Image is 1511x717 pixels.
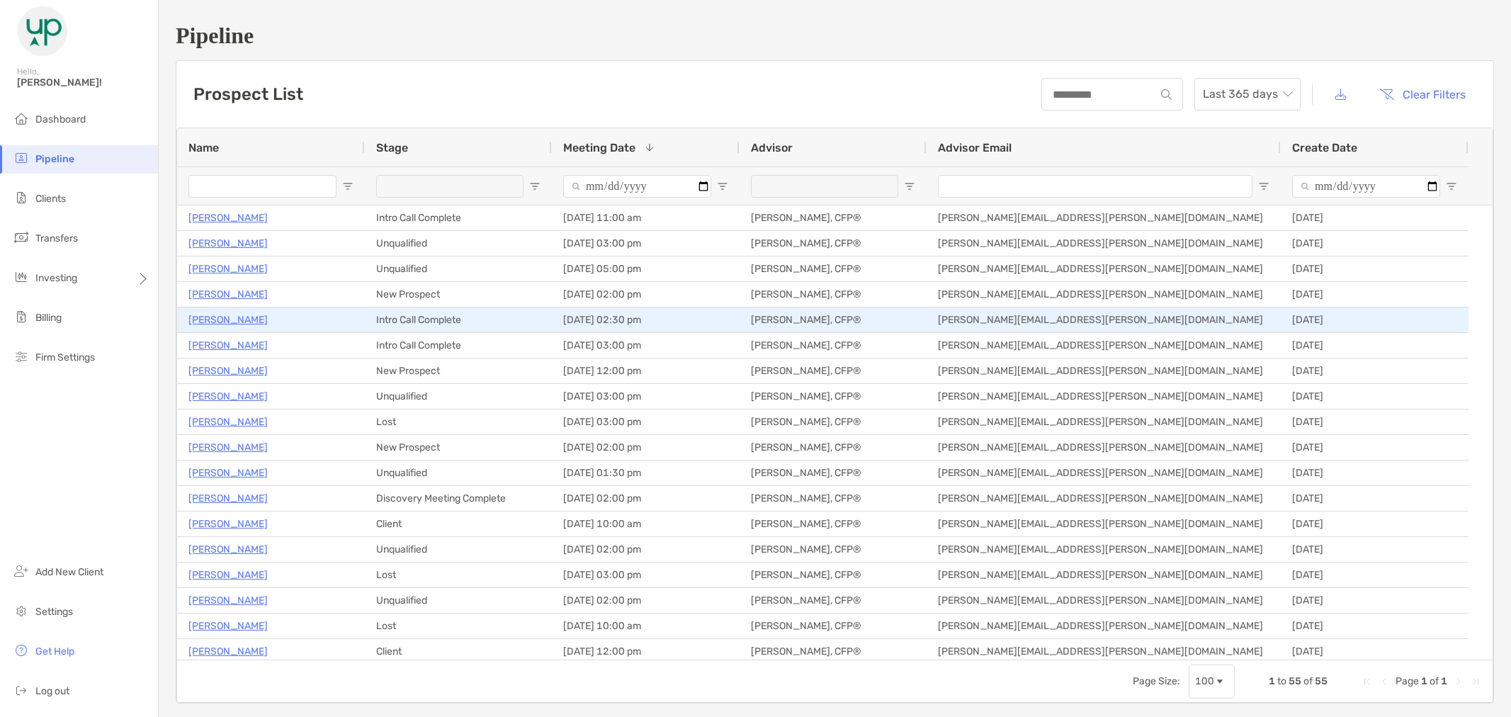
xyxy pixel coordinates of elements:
[927,384,1281,409] div: [PERSON_NAME][EMAIL_ADDRESS][PERSON_NAME][DOMAIN_NAME]
[13,149,30,166] img: pipeline icon
[1369,79,1476,110] button: Clear Filters
[1203,79,1292,110] span: Last 365 days
[1315,675,1328,687] span: 55
[188,337,268,354] p: [PERSON_NAME]
[1281,333,1468,358] div: [DATE]
[1446,181,1457,192] button: Open Filter Menu
[938,141,1012,154] span: Advisor Email
[563,175,711,198] input: Meeting Date Filter Input
[188,541,268,558] p: [PERSON_NAME]
[1281,512,1468,536] div: [DATE]
[13,642,30,659] img: get-help icon
[740,435,927,460] div: [PERSON_NAME], CFP®
[1292,141,1357,154] span: Create Date
[1277,675,1286,687] span: to
[740,614,927,638] div: [PERSON_NAME], CFP®
[35,232,78,244] span: Transfers
[13,563,30,580] img: add_new_client icon
[740,588,927,613] div: [PERSON_NAME], CFP®
[740,307,927,332] div: [PERSON_NAME], CFP®
[1379,676,1390,687] div: Previous Page
[35,113,86,125] span: Dashboard
[188,260,268,278] p: [PERSON_NAME]
[376,141,408,154] span: Stage
[188,388,268,405] a: [PERSON_NAME]
[188,286,268,303] a: [PERSON_NAME]
[13,348,30,365] img: firm-settings icon
[188,439,268,456] p: [PERSON_NAME]
[927,205,1281,230] div: [PERSON_NAME][EMAIL_ADDRESS][PERSON_NAME][DOMAIN_NAME]
[927,461,1281,485] div: [PERSON_NAME][EMAIL_ADDRESS][PERSON_NAME][DOMAIN_NAME]
[35,272,77,284] span: Investing
[365,512,552,536] div: Client
[740,256,927,281] div: [PERSON_NAME], CFP®
[1281,461,1468,485] div: [DATE]
[552,563,740,587] div: [DATE] 03:00 pm
[188,413,268,431] a: [PERSON_NAME]
[35,153,74,165] span: Pipeline
[365,410,552,434] div: Lost
[1281,614,1468,638] div: [DATE]
[365,639,552,664] div: Client
[176,23,1494,49] h1: Pipeline
[188,617,268,635] p: [PERSON_NAME]
[740,410,927,434] div: [PERSON_NAME], CFP®
[188,490,268,507] a: [PERSON_NAME]
[927,333,1281,358] div: [PERSON_NAME][EMAIL_ADDRESS][PERSON_NAME][DOMAIN_NAME]
[35,566,103,578] span: Add New Client
[13,308,30,325] img: billing icon
[1441,675,1447,687] span: 1
[1161,89,1172,100] img: input icon
[552,256,740,281] div: [DATE] 05:00 pm
[552,588,740,613] div: [DATE] 02:00 pm
[552,461,740,485] div: [DATE] 01:30 pm
[1292,175,1440,198] input: Create Date Filter Input
[552,307,740,332] div: [DATE] 02:30 pm
[938,175,1252,198] input: Advisor Email Filter Input
[365,231,552,256] div: Unqualified
[552,358,740,383] div: [DATE] 12:00 pm
[740,358,927,383] div: [PERSON_NAME], CFP®
[188,515,268,533] p: [PERSON_NAME]
[1269,675,1275,687] span: 1
[365,205,552,230] div: Intro Call Complete
[552,639,740,664] div: [DATE] 12:00 pm
[552,282,740,307] div: [DATE] 02:00 pm
[1281,384,1468,409] div: [DATE]
[1362,676,1373,687] div: First Page
[927,512,1281,536] div: [PERSON_NAME][EMAIL_ADDRESS][PERSON_NAME][DOMAIN_NAME]
[927,282,1281,307] div: [PERSON_NAME][EMAIL_ADDRESS][PERSON_NAME][DOMAIN_NAME]
[1421,675,1427,687] span: 1
[188,209,268,227] p: [PERSON_NAME]
[365,358,552,383] div: New Prospect
[1281,307,1468,332] div: [DATE]
[365,614,552,638] div: Lost
[1281,588,1468,613] div: [DATE]
[13,602,30,619] img: settings icon
[365,588,552,613] div: Unqualified
[35,312,62,324] span: Billing
[927,307,1281,332] div: [PERSON_NAME][EMAIL_ADDRESS][PERSON_NAME][DOMAIN_NAME]
[1289,675,1301,687] span: 55
[365,282,552,307] div: New Prospect
[552,205,740,230] div: [DATE] 11:00 am
[1281,231,1468,256] div: [DATE]
[1470,676,1481,687] div: Last Page
[1133,675,1180,687] div: Page Size:
[740,512,927,536] div: [PERSON_NAME], CFP®
[927,588,1281,613] div: [PERSON_NAME][EMAIL_ADDRESS][PERSON_NAME][DOMAIN_NAME]
[1258,181,1269,192] button: Open Filter Menu
[365,537,552,562] div: Unqualified
[1281,537,1468,562] div: [DATE]
[365,563,552,587] div: Lost
[740,282,927,307] div: [PERSON_NAME], CFP®
[563,141,635,154] span: Meeting Date
[188,464,268,482] a: [PERSON_NAME]
[13,229,30,246] img: transfers icon
[1281,435,1468,460] div: [DATE]
[740,461,927,485] div: [PERSON_NAME], CFP®
[17,6,68,57] img: Zoe Logo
